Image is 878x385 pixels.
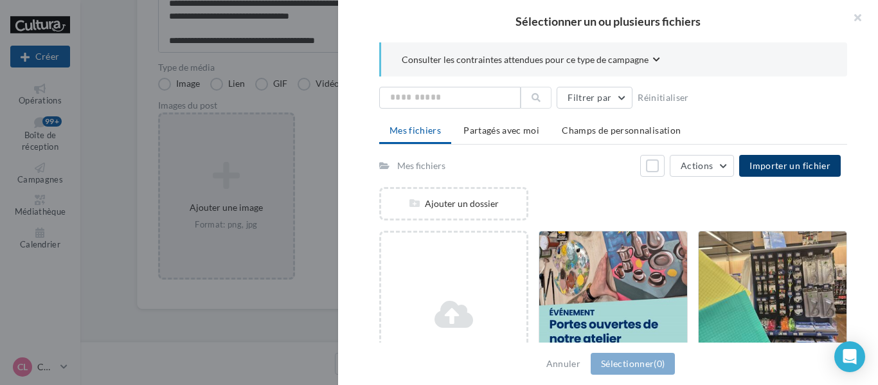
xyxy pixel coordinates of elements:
span: Champs de personnalisation [562,125,681,136]
span: Mes fichiers [390,125,441,136]
span: Consulter les contraintes attendues pour ce type de campagne [402,53,649,66]
h2: Sélectionner un ou plusieurs fichiers [359,15,857,27]
button: Actions [670,155,734,177]
div: Open Intercom Messenger [834,341,865,372]
div: Ajouter un fichier [386,340,521,353]
button: Importer un fichier [739,155,841,177]
span: (0) [654,358,665,369]
button: Réinitialiser [632,90,694,105]
span: Actions [681,160,713,171]
span: Importer un fichier [749,160,830,171]
span: Partagés avec moi [463,125,539,136]
button: Filtrer par [557,87,632,109]
div: Ajouter un dossier [381,197,526,210]
button: Sélectionner(0) [591,353,675,375]
button: Consulter les contraintes attendues pour ce type de campagne [402,53,660,69]
button: Annuler [541,356,586,372]
div: Mes fichiers [397,159,445,172]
